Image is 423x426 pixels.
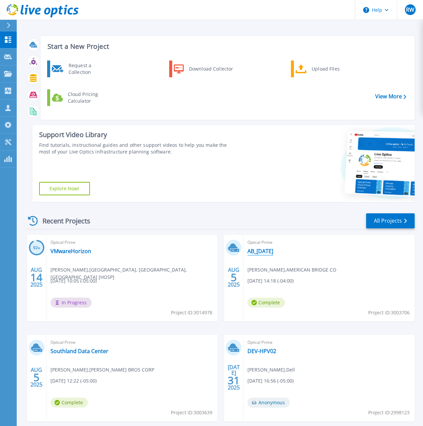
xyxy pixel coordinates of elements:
a: VMwareHorizon [50,248,91,254]
span: Anonymous [247,398,290,408]
a: Explore Now! [39,182,90,195]
span: Project ID: 3003706 [368,309,410,316]
span: [DATE] 16:56 (-05:00) [247,377,294,385]
div: Cloud Pricing Calculator [65,91,114,104]
span: Complete [50,398,88,408]
span: Complete [247,298,285,308]
span: [DATE] 12:22 (-05:00) [50,377,97,385]
a: Request a Collection [47,61,116,77]
div: Recent Projects [26,213,99,229]
span: In Progress [50,298,92,308]
a: Upload Files [291,61,359,77]
span: Project ID: 2998123 [368,409,410,416]
h3: Start a New Project [47,43,406,50]
span: Optical Prime [247,239,411,246]
span: [PERSON_NAME] , [GEOGRAPHIC_DATA], [GEOGRAPHIC_DATA], [GEOGRAPHIC_DATA] [HOSP] [50,266,218,281]
a: Cloud Pricing Calculator [47,89,116,106]
div: AUG 2025 [30,265,43,290]
a: Southland Data Center [50,348,108,354]
div: Find tutorials, instructional guides and other support videos to help you make the most of your L... [39,142,238,155]
div: Upload Files [308,62,358,76]
div: Request a Collection [65,62,114,76]
div: AUG 2025 [30,365,43,390]
span: [PERSON_NAME] , [PERSON_NAME] BROS CORP [50,366,154,374]
span: 5 [231,275,237,280]
a: All Projects [366,213,415,228]
span: Optical Prime [50,239,214,246]
span: Optical Prime [247,339,411,346]
span: 14 [30,275,42,280]
a: Download Collector [169,61,238,77]
span: RW [406,7,414,12]
div: Support Video Library [39,130,238,139]
span: [DATE] 14:18 (-04:00) [247,277,294,285]
span: [PERSON_NAME] , Dell [247,366,295,374]
span: 5 [33,375,39,380]
a: AB_[DATE] [247,248,273,254]
span: [DATE] 10:05 (-05:00) [50,277,97,285]
div: [DATE] 2025 [227,365,240,390]
span: Optical Prime [50,339,214,346]
a: View More [375,93,406,100]
span: Project ID: 3014978 [171,309,212,316]
span: [PERSON_NAME] , AMERICAN BRIDGE CO [247,266,336,274]
div: AUG 2025 [227,265,240,290]
span: 31 [228,378,240,383]
a: DEV-HPV02 [247,348,276,354]
span: % [38,246,40,250]
span: Project ID: 3003639 [171,409,212,416]
h3: 92 [29,244,44,252]
div: Download Collector [186,62,236,76]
